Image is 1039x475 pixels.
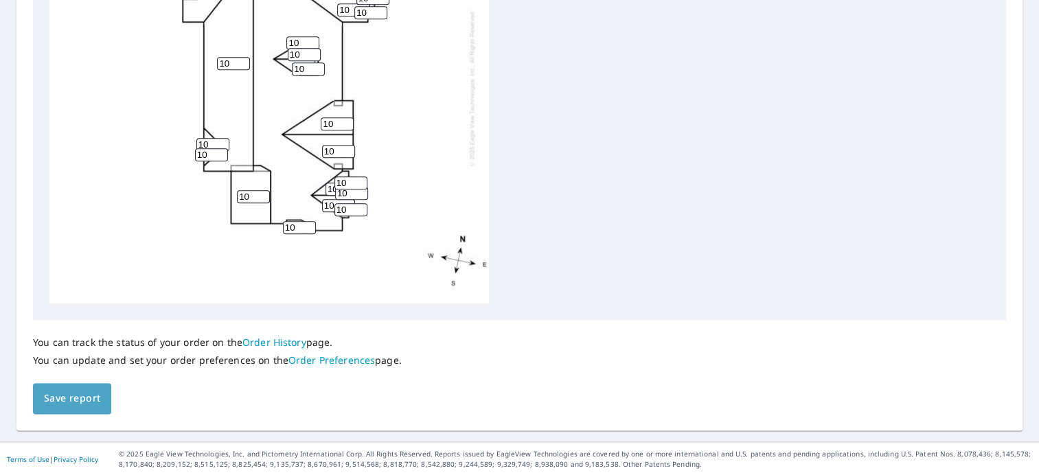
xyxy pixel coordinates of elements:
[7,454,49,464] a: Terms of Use
[119,449,1032,470] p: © 2025 Eagle View Technologies, Inc. and Pictometry International Corp. All Rights Reserved. Repo...
[44,390,100,407] span: Save report
[33,354,402,367] p: You can update and set your order preferences on the page.
[7,455,98,463] p: |
[33,336,402,349] p: You can track the status of your order on the page.
[54,454,98,464] a: Privacy Policy
[288,354,375,367] a: Order Preferences
[242,336,306,349] a: Order History
[33,383,111,414] button: Save report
